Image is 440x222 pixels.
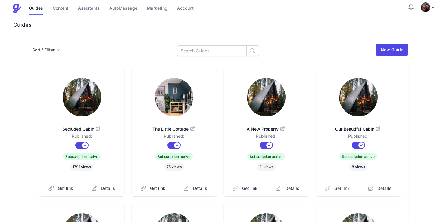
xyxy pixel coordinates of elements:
[53,2,68,15] a: Content
[132,180,174,196] a: Get link
[63,153,101,160] span: Subscription active
[58,185,73,191] span: Get link
[177,2,194,15] a: Account
[266,180,309,196] a: Details
[247,153,285,160] span: Subscription active
[233,119,299,133] a: A New Property
[82,180,124,196] a: Details
[247,78,286,116] img: 158gw9zbo16esmgc8wtd4bbjq8gh
[101,185,115,191] span: Details
[39,180,82,196] a: Get link
[339,153,377,160] span: Subscription active
[174,180,217,196] a: Details
[421,2,435,12] div: Profile Menu
[147,2,167,15] a: Marketing
[49,133,115,142] dd: Published:
[358,180,401,196] a: Details
[233,126,299,132] span: A New Property
[326,133,391,142] dd: Published:
[377,185,392,191] span: Details
[12,4,22,13] img: Guestive Guides
[316,180,359,196] a: Get link
[70,163,93,171] span: 1791 views
[109,2,137,15] a: AutoMessage
[326,119,391,133] a: Our Beautiful Cabin
[141,126,207,132] span: The Little Cottage
[177,45,247,56] input: Search Guides
[141,133,207,142] dd: Published:
[63,78,101,116] img: 8wq9u04t2vd5nnc6moh5knn6q7pi
[32,47,61,53] button: Sort / Filter
[349,163,367,171] span: 8 views
[49,119,115,133] a: Secluded Cabin
[334,185,350,191] span: Get link
[141,119,207,133] a: The Little Cottage
[326,126,391,132] span: Our Beautiful Cabin
[12,21,440,29] h3: Guides
[29,2,43,15] a: Guides
[193,185,207,191] span: Details
[421,2,430,12] img: 3idsofojyu6u6j06bz8rmhlghd5i
[164,163,184,171] span: 75 views
[150,185,165,191] span: Get link
[155,78,193,116] img: 8hg2l9nlo86x4iznkq1ii7ae8cgc
[376,44,408,56] a: New Guide
[285,185,299,191] span: Details
[257,163,276,171] span: 21 views
[233,133,299,142] dd: Published:
[339,78,378,116] img: yufnkr7zxyzldlnmlpwgqhyhi00j
[242,185,257,191] span: Get link
[155,153,193,160] span: Subscription active
[224,180,267,196] a: Get link
[78,2,100,15] a: Assistants
[407,4,415,11] button: Notifications
[49,126,115,132] span: Secluded Cabin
